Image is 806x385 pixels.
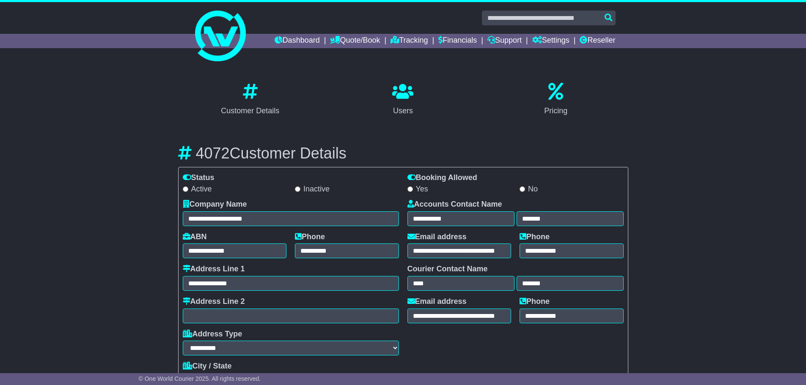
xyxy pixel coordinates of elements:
h3: Customer Details [178,145,628,162]
div: Pricing [544,105,567,117]
label: Active [183,185,212,194]
label: Accounts Contact Name [407,200,502,209]
label: Phone [295,232,325,242]
label: Address Line 1 [183,265,245,274]
a: Pricing [539,80,573,120]
label: Address Type [183,330,242,339]
a: Users [387,80,419,120]
label: Booking Allowed [407,173,477,183]
span: © One World Courier 2025. All rights reserved. [139,375,261,382]
label: City / State [183,362,232,371]
input: Active [183,186,188,192]
label: Company Name [183,200,247,209]
a: Support [487,34,522,48]
label: Inactive [295,185,330,194]
div: Customer Details [221,105,279,117]
a: Settings [532,34,569,48]
label: No [520,185,538,194]
div: Users [392,105,413,117]
label: Phone [520,232,550,242]
label: Courier Contact Name [407,265,488,274]
label: Address Line 2 [183,297,245,306]
span: 4072 [196,145,230,162]
label: Yes [407,185,428,194]
a: Tracking [391,34,428,48]
a: Financials [438,34,477,48]
label: Phone [520,297,550,306]
a: Dashboard [275,34,320,48]
input: Inactive [295,186,300,192]
input: Yes [407,186,413,192]
label: Status [183,173,215,183]
a: Customer Details [215,80,285,120]
label: Email address [407,297,467,306]
a: Quote/Book [330,34,380,48]
a: Reseller [580,34,615,48]
input: No [520,186,525,192]
label: Email address [407,232,467,242]
label: ABN [183,232,207,242]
